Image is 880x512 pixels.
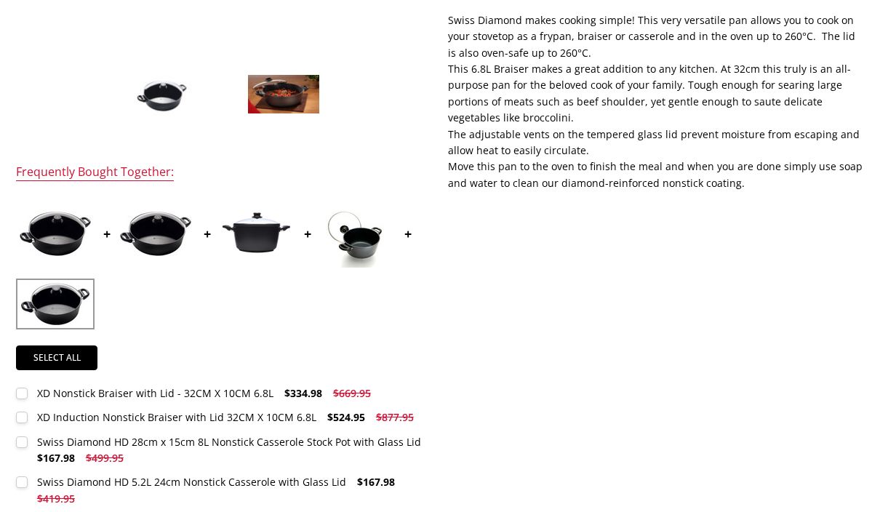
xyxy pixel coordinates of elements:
[37,386,273,400] div: XD Nonstick Braiser with Lid - 32CM X 10CM 6.8L
[86,451,124,465] span: $499.95
[357,475,395,489] span: $167.98
[37,451,75,465] span: $167.98
[37,492,75,505] span: $419.95
[19,211,92,257] img: XD Nonstick Braiser with Lid - 32CM X 10CM 6.8L
[37,475,346,489] div: Swiss Diamond HD 5.2L 24cm Nonstick Casserole with Glass Lid
[119,211,192,257] img: XD Induction Nonstick Braiser with Lid 32CM X 10CM 6.8L
[333,386,371,400] span: $669.95
[376,410,414,424] span: $877.95
[320,200,393,268] img: Swiss Diamond HD 5.2L 24cm Nonstick Casserole with Glass Lid
[19,281,92,327] img: XD Nonstick Braiser with Lid - 28CM X 10CM 5L
[327,410,365,424] span: $524.95
[220,211,292,256] img: Swiss Diamond HD 28cm x 15cm 8L Nonstick Casserole Stock Pot with Glass Lid
[284,386,322,400] span: $334.98
[37,435,421,449] div: Swiss Diamond HD 28cm x 15cm 8L Nonstick Casserole Stock Pot with Glass Lid
[16,164,174,181] div: Frequently Bought Together:
[247,74,320,114] img: Swiss Diamond HD Nonstick Casserole Braiser Pot with glass vented Lid 32cm x 10cm 6.8L
[16,345,97,370] a: Select all
[128,70,201,119] img: Nonstick CASSEROLE BRAISER WITH GLASS VENTED LID 32cm X 10cm 6.8L
[37,410,316,424] div: XD Induction Nonstick Braiser with Lid 32CM X 10CM 6.8L
[448,12,863,191] p: Swiss Diamond makes cooking simple! This very versatile pan allows you to cook on your stovetop a...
